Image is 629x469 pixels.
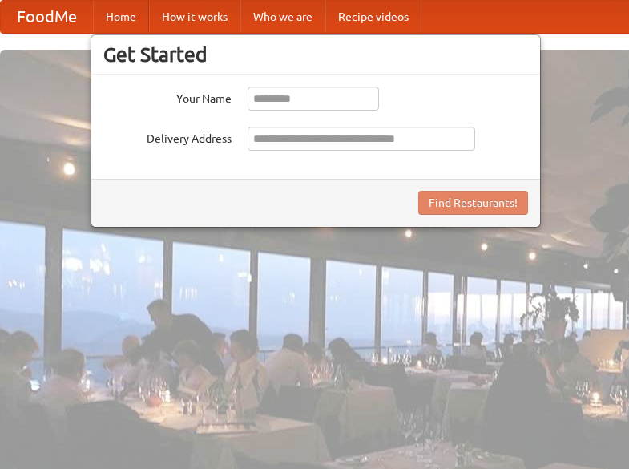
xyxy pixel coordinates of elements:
[149,1,240,33] a: How it works
[325,1,421,33] a: Recipe videos
[240,1,325,33] a: Who we are
[93,1,149,33] a: Home
[1,1,93,33] a: FoodMe
[103,42,528,67] h3: Get Started
[418,191,528,215] button: Find Restaurants!
[103,87,232,107] label: Your Name
[103,127,232,147] label: Delivery Address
